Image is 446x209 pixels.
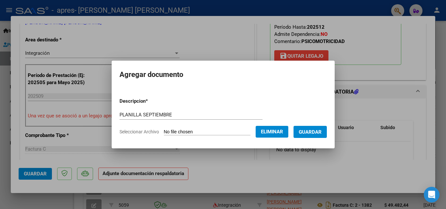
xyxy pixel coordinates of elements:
span: Guardar [299,129,322,135]
p: Descripcion [119,97,182,105]
h2: Agregar documento [119,68,327,81]
div: Open Intercom Messenger [424,187,439,202]
span: Eliminar [261,129,283,135]
span: Seleccionar Archivo [119,129,159,134]
button: Guardar [294,126,327,138]
button: Eliminar [256,126,288,138]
